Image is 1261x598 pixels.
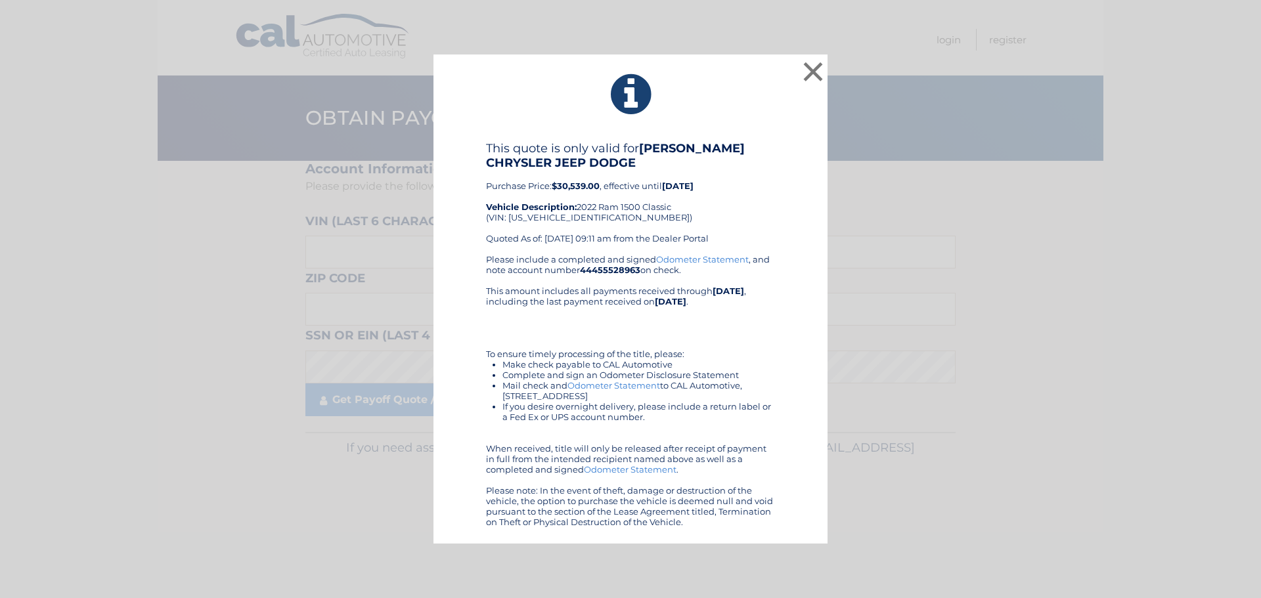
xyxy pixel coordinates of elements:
[552,181,600,191] b: $30,539.00
[502,370,775,380] li: Complete and sign an Odometer Disclosure Statement
[486,202,577,212] strong: Vehicle Description:
[486,141,745,170] b: [PERSON_NAME] CHRYSLER JEEP DODGE
[486,141,775,170] h4: This quote is only valid for
[800,58,826,85] button: ×
[502,401,775,422] li: If you desire overnight delivery, please include a return label or a Fed Ex or UPS account number.
[580,265,640,275] b: 44455528963
[713,286,744,296] b: [DATE]
[486,254,775,527] div: Please include a completed and signed , and note account number on check. This amount includes al...
[656,254,749,265] a: Odometer Statement
[502,359,775,370] li: Make check payable to CAL Automotive
[662,181,694,191] b: [DATE]
[584,464,676,475] a: Odometer Statement
[486,141,775,254] div: Purchase Price: , effective until 2022 Ram 1500 Classic (VIN: [US_VEHICLE_IDENTIFICATION_NUMBER])...
[567,380,660,391] a: Odometer Statement
[655,296,686,307] b: [DATE]
[502,380,775,401] li: Mail check and to CAL Automotive, [STREET_ADDRESS]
